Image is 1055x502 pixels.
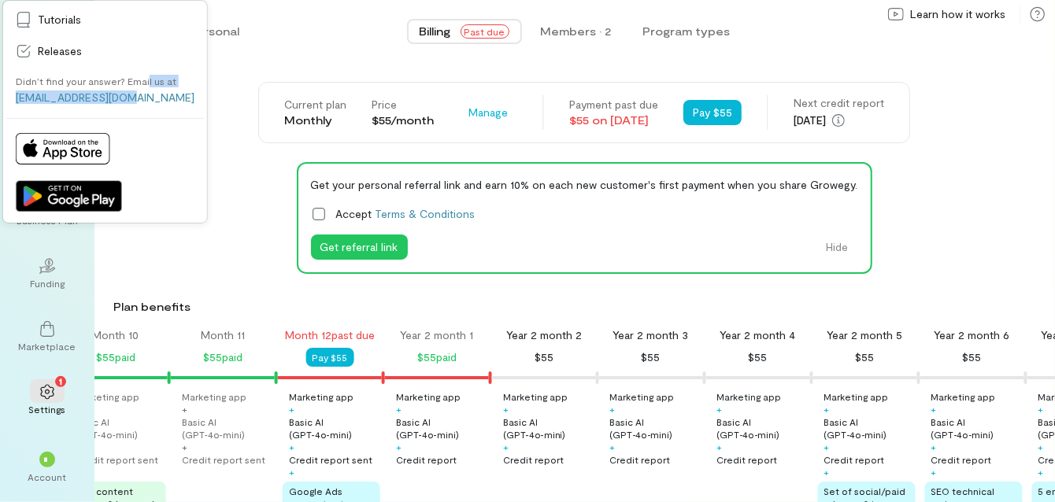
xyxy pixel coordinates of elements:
div: Funding [30,277,65,290]
div: Payment past due [569,97,658,113]
div: Month 11 [201,327,245,343]
div: $55 [749,348,768,367]
div: Credit report [396,453,457,466]
div: Year 2 month 5 [827,327,903,343]
button: Get referral link [311,234,408,260]
div: + [396,441,402,453]
span: Learn how it works [910,6,1005,22]
div: Members · 2 [541,24,612,39]
button: Personal [176,19,252,44]
div: Basic AI (GPT‑4o‑mini) [931,415,1023,441]
div: Year 2 month 1 [401,327,474,343]
button: Members · 2 [528,19,624,44]
div: Year 2 month 3 [613,327,689,343]
div: Year 2 month 2 [506,327,582,343]
div: Settings [29,403,66,415]
span: Billing [420,24,451,39]
div: + [289,403,294,415]
div: Year 2 month 6 [935,327,1010,343]
div: Credit report [931,453,992,466]
div: Credit report [610,453,671,466]
div: Account [28,471,67,483]
a: Funding [19,245,76,302]
a: Terms & Conditions [376,207,476,220]
span: Tutorials [38,12,194,28]
div: + [931,403,937,415]
div: Month 12 past due [285,327,375,343]
a: Releases [6,35,204,67]
div: + [824,441,830,453]
button: Hide [817,234,858,260]
div: Marketing app [931,390,996,403]
div: Marketing app [396,390,461,403]
a: Marketplace [19,308,76,365]
div: + [717,441,723,453]
button: Pay $55 [306,348,354,367]
div: Basic AI (GPT‑4o‑mini) [396,415,487,441]
div: Marketing app [75,390,139,403]
div: Basic AI (GPT‑4o‑mini) [824,415,916,441]
div: Credit report [824,453,885,466]
span: 1 [59,374,62,388]
div: + [289,466,294,478]
div: + [610,403,616,415]
div: *Account [19,439,76,496]
div: Credit report sent [75,453,158,466]
div: Get your personal referral link and earn 10% on each new customer's first payment when you share ... [311,176,858,193]
div: Month 10 [93,327,139,343]
div: Basic AI (GPT‑4o‑mini) [289,415,380,441]
span: Past due [461,24,509,39]
div: + [503,441,509,453]
div: + [824,466,830,478]
span: Accept [336,205,476,222]
div: Credit report sent [289,453,372,466]
div: + [289,441,294,453]
div: + [1038,466,1044,478]
div: Marketing app [610,390,675,403]
div: Monthly [284,113,346,128]
div: + [931,441,937,453]
div: Marketing app [182,390,246,403]
div: + [396,403,402,415]
div: Price [372,97,434,113]
div: Year 2 month 4 [720,327,796,343]
button: Manage [459,100,517,125]
div: $55/month [372,113,434,128]
div: Credit report [717,453,778,466]
button: BillingPast due [407,19,522,44]
button: Pay $55 [683,100,742,125]
img: Get it on Google Play [16,180,122,212]
div: + [1038,403,1044,415]
span: Releases [38,43,194,59]
div: Basic AI (GPT‑4o‑mini) [503,415,594,441]
div: Marketing app [503,390,568,403]
div: + [503,403,509,415]
div: $55 paid [417,348,457,367]
a: Tutorials [6,4,204,35]
div: Basic AI (GPT‑4o‑mini) [610,415,701,441]
div: Basic AI (GPT‑4o‑mini) [182,415,273,441]
div: Marketing app [824,390,889,403]
div: + [182,403,187,415]
div: $55 [535,348,553,367]
a: [EMAIL_ADDRESS][DOMAIN_NAME] [16,90,194,104]
a: Settings [19,371,76,428]
div: Basic AI (GPT‑4o‑mini) [75,415,166,441]
div: + [182,441,187,453]
div: Current plan [284,97,346,113]
div: + [717,403,723,415]
div: Basic AI (GPT‑4o‑mini) [717,415,809,441]
div: Didn’t find your answer? Email us at [16,75,176,87]
div: $55 paid [96,348,135,367]
div: $55 [963,348,982,367]
div: $55 [642,348,661,367]
div: + [1038,441,1044,453]
div: Credit report sent [182,453,265,466]
div: Credit report [503,453,564,466]
div: Marketing app [289,390,354,403]
div: + [824,403,830,415]
img: Download on App Store [16,133,110,164]
div: [DATE] [794,111,884,130]
span: Manage [468,105,508,120]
